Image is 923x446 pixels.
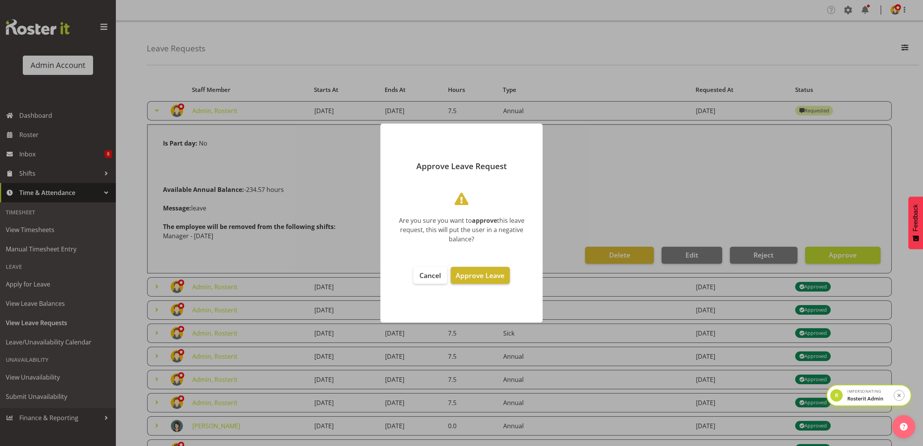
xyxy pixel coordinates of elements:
[900,423,908,431] img: help-xxl-2.png
[419,271,441,280] span: Cancel
[908,197,923,249] button: Feedback - Show survey
[912,204,919,231] span: Feedback
[451,267,509,284] button: Approve Leave
[894,390,904,401] button: Stop impersonation
[456,271,504,280] span: Approve Leave
[413,267,447,284] button: Cancel
[388,162,535,170] p: Approve Leave Request
[392,216,531,244] div: Are you sure you want to this leave request, this will put the user in a negative balance?
[472,216,497,225] b: approve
